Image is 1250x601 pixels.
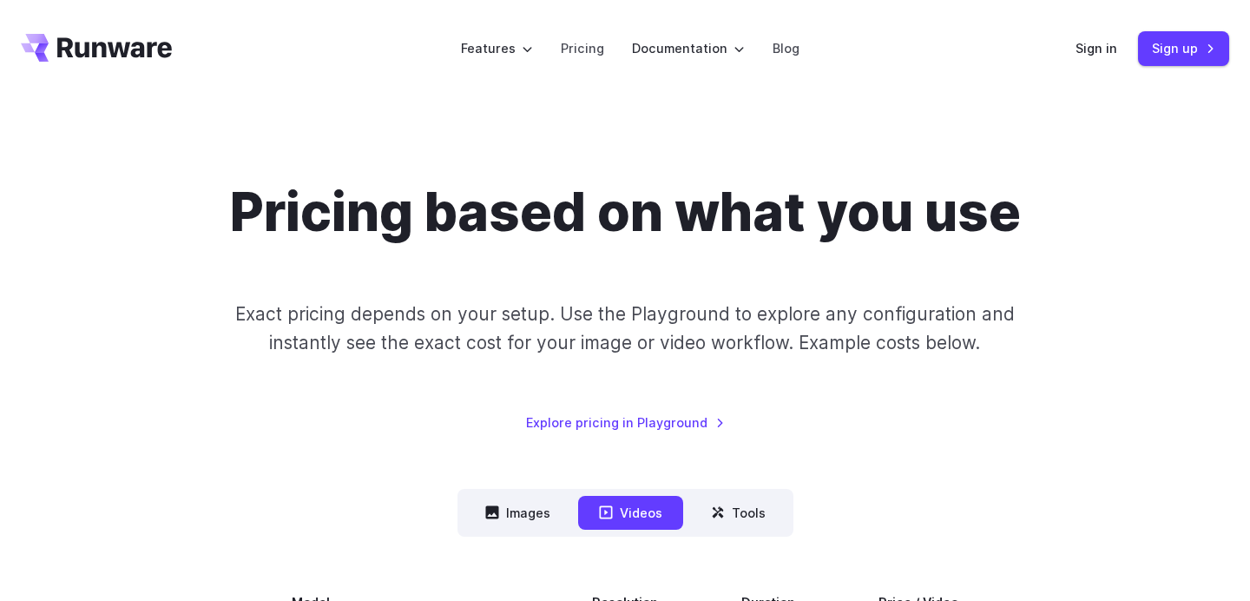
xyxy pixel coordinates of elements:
a: Blog [773,38,799,58]
label: Documentation [632,38,745,58]
a: Sign in [1076,38,1117,58]
button: Images [464,496,571,530]
a: Pricing [561,38,604,58]
a: Explore pricing in Playground [526,413,725,433]
p: Exact pricing depends on your setup. Use the Playground to explore any configuration and instantl... [202,300,1048,358]
a: Sign up [1138,31,1229,65]
a: Go to / [21,34,172,62]
label: Features [461,38,533,58]
button: Videos [578,496,683,530]
button: Tools [690,496,786,530]
h1: Pricing based on what you use [230,181,1021,244]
